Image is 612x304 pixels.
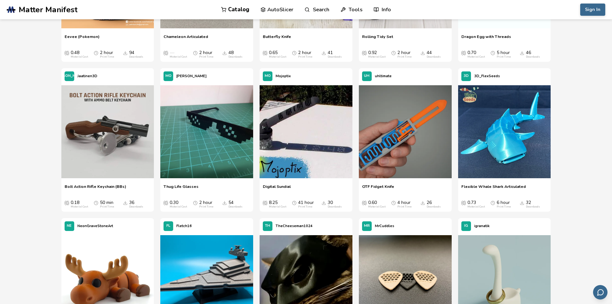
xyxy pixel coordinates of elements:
[71,200,88,208] div: 0.18
[328,200,342,208] div: 30
[19,5,77,14] span: Matter Manifest
[263,200,267,205] span: Average Cost
[176,223,192,229] p: Fletch16
[322,200,326,205] span: Downloads
[364,224,370,228] span: MR
[461,50,466,55] span: Average Cost
[474,73,500,79] p: 3D_FlexSeeds
[54,74,84,78] span: [PERSON_NAME]
[176,73,207,79] p: [PERSON_NAME]
[322,50,326,55] span: Downloads
[461,200,466,205] span: Average Cost
[362,200,367,205] span: Average Cost
[170,200,187,208] div: 0.30
[292,200,297,205] span: Average Print Time
[193,200,198,205] span: Average Print Time
[228,205,243,208] div: Downloads
[199,200,213,208] div: 2 hour
[129,55,143,59] div: Downloads
[467,55,485,59] div: Material Cost
[65,184,126,194] a: Bolt Action Rifle Keychain (BBs)
[222,200,227,205] span: Downloads
[375,223,394,229] p: MrCuddles
[368,205,386,208] div: Material Cost
[100,55,114,59] div: Print Time
[77,73,97,79] p: Jaatinen3D
[71,55,88,59] div: Material Cost
[193,50,198,55] span: Average Print Time
[368,50,386,59] div: 0.92
[368,55,386,59] div: Material Cost
[71,50,88,59] div: 0.48
[265,224,270,228] span: TH
[166,224,170,228] span: FL
[129,200,143,208] div: 36
[467,200,485,208] div: 0.73
[391,50,396,55] span: Average Print Time
[77,223,113,229] p: NeonGraveStoneArt
[427,50,441,59] div: 44
[427,205,441,208] div: Downloads
[164,50,168,55] span: Average Cost
[170,55,187,59] div: Material Cost
[491,50,495,55] span: Average Print Time
[123,50,128,55] span: Downloads
[199,55,213,59] div: Print Time
[397,50,412,59] div: 2 hour
[427,55,441,59] div: Downloads
[129,205,143,208] div: Downloads
[474,223,490,229] p: igranatik
[65,34,100,44] a: Eevee (Pokemon)
[165,74,172,78] span: MO
[100,50,114,59] div: 2 hour
[362,34,393,44] a: Rolling Tidy Set
[263,184,291,194] a: Digital Sundial
[199,50,213,59] div: 2 hour
[397,55,412,59] div: Print Time
[269,200,286,208] div: 8.25
[497,55,511,59] div: Print Time
[362,50,367,55] span: Average Cost
[94,200,98,205] span: Average Print Time
[71,205,88,208] div: Material Cost
[461,34,511,44] a: Dragon Egg with Threads
[397,205,412,208] div: Print Time
[580,4,605,16] button: Sign In
[263,34,291,44] a: Butterfly Knife
[199,205,213,208] div: Print Time
[298,55,312,59] div: Print Time
[222,50,227,55] span: Downloads
[467,205,485,208] div: Material Cost
[94,50,98,55] span: Average Print Time
[129,50,143,59] div: 94
[298,205,312,208] div: Print Time
[461,184,526,194] a: Flexible Whale Shark Articulated
[491,200,495,205] span: Average Print Time
[228,200,243,208] div: 54
[269,50,286,59] div: 0.65
[100,200,114,208] div: 50 min
[421,50,425,55] span: Downloads
[170,205,187,208] div: Material Cost
[467,50,485,59] div: 0.70
[276,223,313,229] p: TheCheeseman1024
[464,224,468,228] span: IG
[464,74,469,78] span: 3D
[269,205,286,208] div: Material Cost
[164,34,208,44] span: Chameleon Articulated
[497,205,511,208] div: Print Time
[265,74,271,78] span: MO
[526,55,540,59] div: Downloads
[298,200,314,208] div: 41 hour
[520,200,524,205] span: Downloads
[65,50,69,55] span: Average Cost
[526,200,540,208] div: 32
[328,55,342,59] div: Downloads
[67,224,72,228] span: NE
[397,200,412,208] div: 4 hour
